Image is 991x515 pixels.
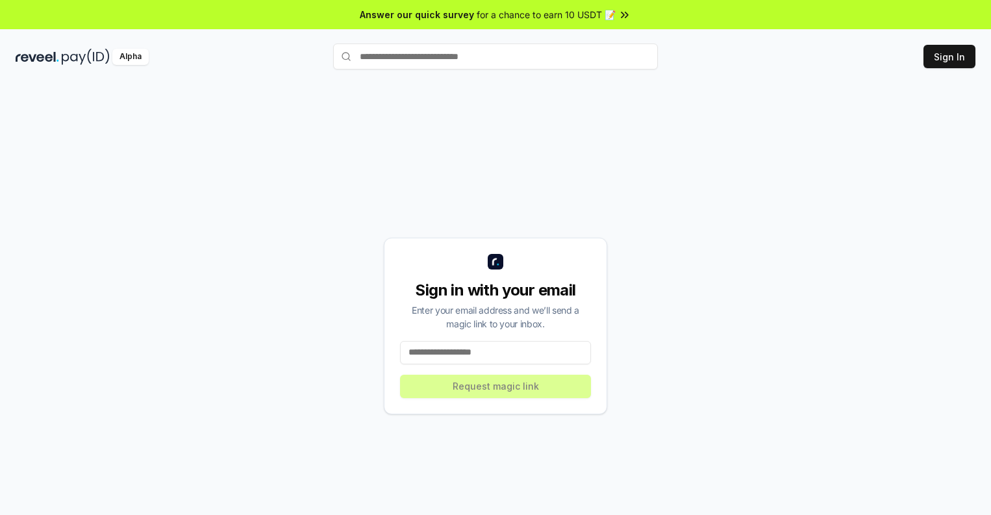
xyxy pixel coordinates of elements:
[488,254,503,270] img: logo_small
[112,49,149,65] div: Alpha
[477,8,616,21] span: for a chance to earn 10 USDT 📝
[400,303,591,331] div: Enter your email address and we’ll send a magic link to your inbox.
[923,45,975,68] button: Sign In
[360,8,474,21] span: Answer our quick survey
[400,280,591,301] div: Sign in with your email
[16,49,59,65] img: reveel_dark
[62,49,110,65] img: pay_id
